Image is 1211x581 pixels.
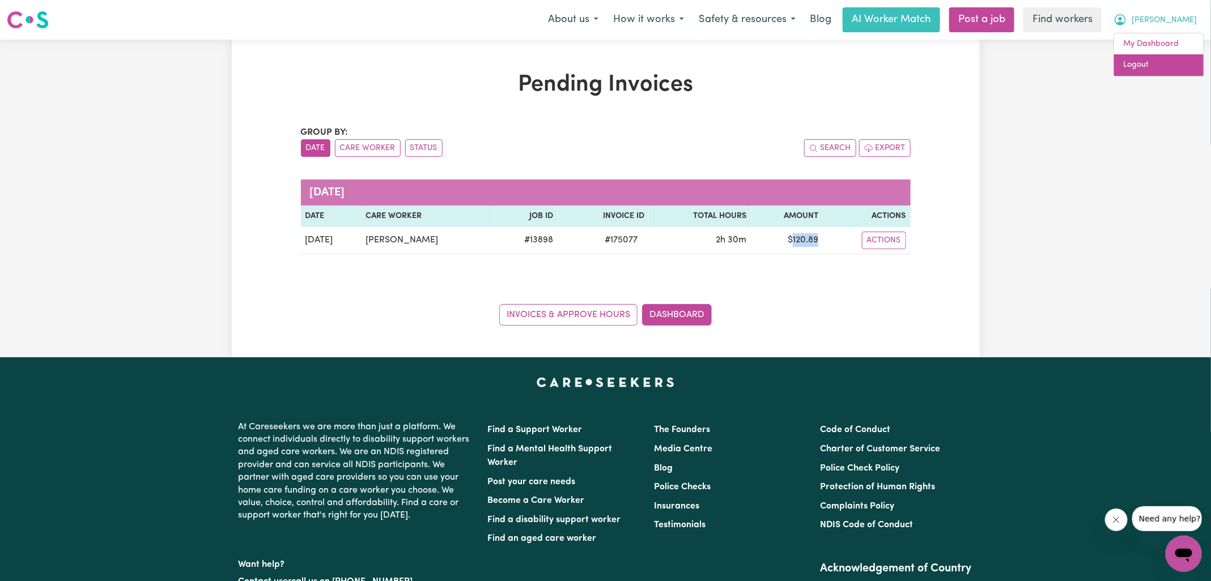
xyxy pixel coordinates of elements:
[820,464,899,473] a: Police Check Policy
[301,128,349,137] span: Group by:
[820,562,972,575] h2: Acknowledgement of Country
[1132,14,1197,27] span: [PERSON_NAME]
[598,233,644,247] span: # 175077
[405,139,443,157] button: sort invoices by paid status
[488,534,597,543] a: Find an aged care worker
[1114,33,1204,55] a: My Dashboard
[7,10,49,30] img: Careseekers logo
[1023,7,1102,32] a: Find workers
[654,520,706,529] a: Testimonials
[488,445,613,467] a: Find a Mental Health Support Worker
[803,7,838,32] a: Blog
[1105,509,1128,531] iframe: Close message
[716,236,747,245] span: 2 hours 30 minutes
[843,7,940,32] a: AI Worker Match
[642,304,712,326] a: Dashboard
[1114,54,1204,76] a: Logout
[301,139,330,157] button: sort invoices by date
[361,227,495,254] td: [PERSON_NAME]
[541,8,606,32] button: About us
[495,206,558,227] th: Job ID
[488,425,583,434] a: Find a Support Worker
[488,496,585,505] a: Become a Care Worker
[301,227,362,254] td: [DATE]
[820,520,913,529] a: NDIS Code of Conduct
[537,378,674,387] a: Careseekers home page
[7,7,49,33] a: Careseekers logo
[751,206,823,227] th: Amount
[751,227,823,254] td: $ 120.89
[654,445,712,454] a: Media Centre
[1132,506,1202,531] iframe: Message from company
[1166,536,1202,572] iframe: Button to launch messaging window
[691,8,803,32] button: Safety & resources
[859,139,911,157] button: Export
[495,227,558,254] td: # 13898
[654,425,710,434] a: The Founders
[804,139,856,157] button: Search
[820,445,940,454] a: Charter of Customer Service
[488,515,621,524] a: Find a disability support worker
[823,206,910,227] th: Actions
[654,464,673,473] a: Blog
[239,554,474,571] p: Want help?
[1114,33,1204,76] div: My Account
[820,502,894,511] a: Complaints Policy
[654,482,711,492] a: Police Checks
[862,232,906,249] button: Actions
[301,71,911,99] h1: Pending Invoices
[654,502,699,511] a: Insurances
[335,139,401,157] button: sort invoices by care worker
[301,206,362,227] th: Date
[820,425,890,434] a: Code of Conduct
[301,180,911,206] caption: [DATE]
[820,482,935,492] a: Protection of Human Rights
[606,8,691,32] button: How it works
[499,304,638,326] a: Invoices & Approve Hours
[558,206,649,227] th: Invoice ID
[488,477,576,486] a: Post your care needs
[361,206,495,227] th: Care Worker
[239,416,474,527] p: At Careseekers we are more than just a platform. We connect individuals directly to disability su...
[949,7,1014,32] a: Post a job
[1106,8,1204,32] button: My Account
[649,206,751,227] th: Total Hours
